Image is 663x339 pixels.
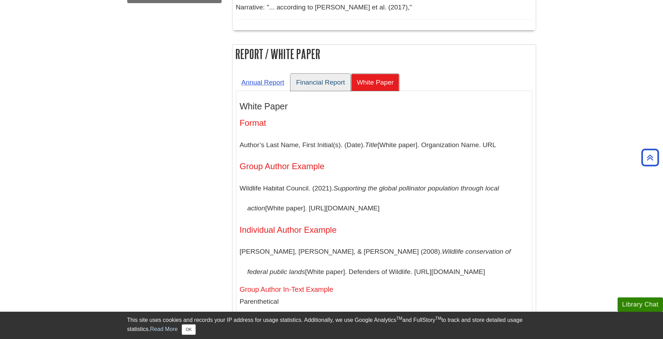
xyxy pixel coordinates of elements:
h3: White Paper [240,101,528,111]
li: (Wildlife Habitat Council [WHC], 2021) [254,310,528,320]
button: Library Chat [618,297,663,312]
a: White Paper [351,74,399,91]
a: Financial Report [290,74,351,91]
a: Read More [150,326,178,332]
sup: TM [396,316,402,321]
h4: Group Author Example [240,162,528,171]
h4: Format [240,118,528,128]
p: Narrative: "... according to [PERSON_NAME] et al. (2017)," [236,2,532,13]
a: Back to Top [639,153,661,162]
p: Wildlife Habitat Council. (2021). [White paper]. [URL][DOMAIN_NAME] [240,178,528,218]
h5: Group Author In-Text Example [240,286,528,293]
button: Close [182,324,195,335]
h4: Individual Author Example [240,225,528,235]
i: Title [365,141,377,149]
p: Parenthetical [240,297,528,307]
i: Wildlife conservation of federal public lands [247,248,511,275]
p: Author’s Last Name, First Initial(s). (Date). [White paper]. Organization Name. URL [240,135,528,155]
i: Supporting the global pollinator population through local action [247,185,499,212]
h2: Report / White Paper [232,45,536,63]
p: [PERSON_NAME], [PERSON_NAME], & [PERSON_NAME] (2008). [White paper]. Defenders of Wildlife. [URL]... [240,241,528,282]
a: Annual Report [236,74,290,91]
sup: TM [435,316,441,321]
div: This site uses cookies and records your IP address for usage statistics. Additionally, we use Goo... [127,316,536,335]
